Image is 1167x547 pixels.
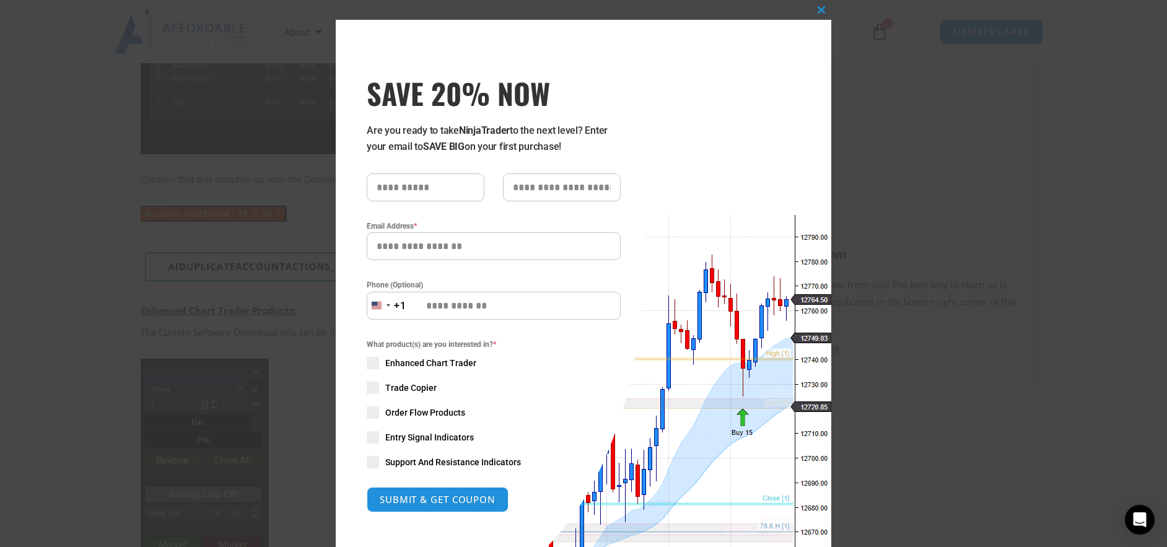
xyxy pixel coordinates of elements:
strong: SAVE BIG [423,141,465,152]
label: Support And Resistance Indicators [367,456,621,468]
label: Email Address [367,220,621,232]
label: Trade Copier [367,382,621,394]
label: Order Flow Products [367,406,621,419]
h3: SAVE 20% NOW [367,76,621,110]
span: Entry Signal Indicators [385,431,474,444]
p: Are you ready to take to the next level? Enter your email to on your first purchase! [367,123,621,155]
strong: NinjaTrader [459,125,510,136]
span: Support And Resistance Indicators [385,456,521,468]
button: SUBMIT & GET COUPON [367,487,509,512]
label: Entry Signal Indicators [367,431,621,444]
span: Enhanced Chart Trader [385,357,476,369]
label: Phone (Optional) [367,279,621,291]
div: Open Intercom Messenger [1125,505,1155,535]
span: Trade Copier [385,382,437,394]
span: Order Flow Products [385,406,465,419]
span: What product(s) are you interested in? [367,338,621,351]
label: Enhanced Chart Trader [367,357,621,369]
button: Selected country [367,292,406,320]
div: +1 [394,298,406,314]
